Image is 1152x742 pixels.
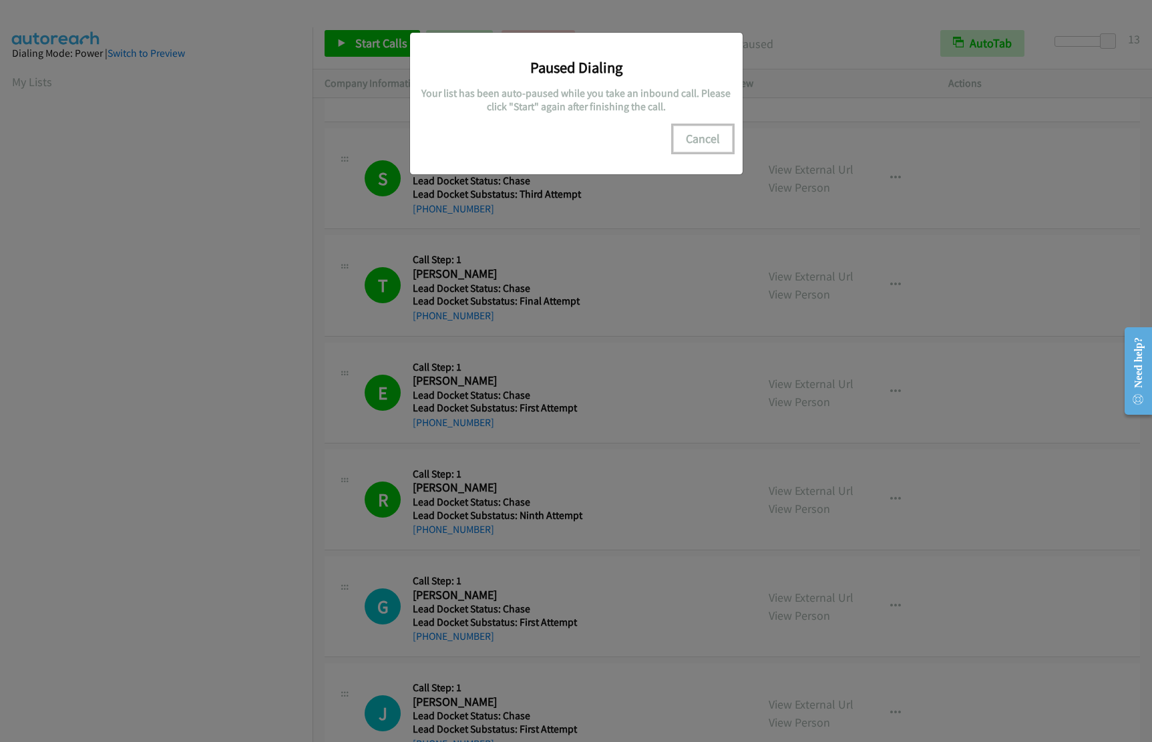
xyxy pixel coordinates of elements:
h3: Paused Dialing [420,58,733,77]
iframe: Resource Center [1113,318,1152,424]
button: Cancel [673,126,733,152]
h5: Your list has been auto-paused while you take an inbound call. Please click "Start" again after f... [420,87,733,113]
